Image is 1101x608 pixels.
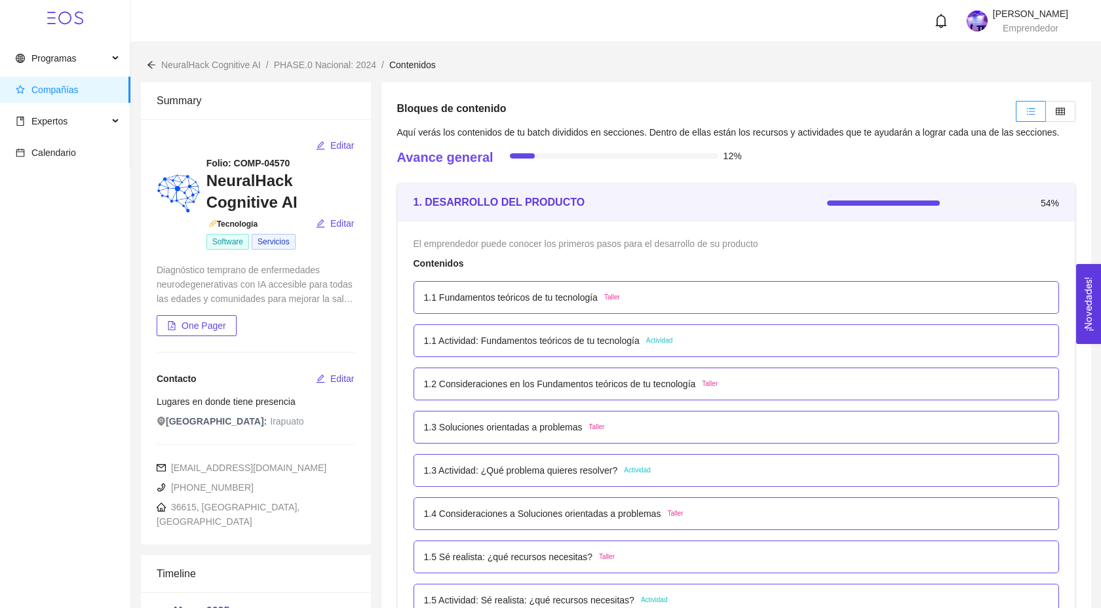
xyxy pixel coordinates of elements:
h3: NeuralHack Cognitive AI [206,170,355,213]
span: 12% [724,151,742,161]
button: editEditar [315,135,355,156]
img: 1751498951891-neuralhack.png [157,171,203,217]
p: 1.5 Actividad: Sé realista: ¿qué recursos necesitas? [424,593,634,607]
p: 1.1 Fundamentos teóricos de tu tecnología [424,290,598,305]
span: [PHONE_NUMBER] [157,482,254,493]
span: mail [157,463,166,472]
p: 1.5 Sé realista: ¿qué recursos necesitas? [424,550,593,564]
img: 1751497518887-IMG_7457.jpg [967,10,988,31]
span: Tecnología [206,219,258,229]
span: Editar [330,371,355,386]
span: One Pager [182,318,226,333]
span: Taller [599,552,615,562]
span: Contacto [157,373,197,384]
p: 1.4 Consideraciones a Soluciones orientadas a problemas [424,506,661,521]
span: edit [316,219,325,229]
span: Irapuato [270,414,303,428]
strong: Folio: COMP-04570 [206,158,290,168]
span: book [16,117,25,126]
span: Actividad [641,595,668,605]
span: [PERSON_NAME] [993,9,1068,19]
span: Taller [702,379,718,389]
div: Diagnóstico temprano de enfermedades neurodegenerativas con IA accesible para todas las edades y ... [157,263,355,306]
span: Lugares en donde tiene presencia [157,396,296,407]
span: global [16,54,25,63]
span: Actividad [646,335,673,346]
span: Taller [667,508,683,519]
span: [EMAIL_ADDRESS][DOMAIN_NAME] [157,463,326,473]
span: Editar [330,216,355,231]
span: unordered-list [1026,107,1035,116]
p: 1.2 Consideraciones en los Fundamentos teóricos de tu tecnología [424,377,696,391]
span: 36615, [GEOGRAPHIC_DATA], [GEOGRAPHIC_DATA] [157,502,299,527]
span: [GEOGRAPHIC_DATA]: [157,414,267,428]
h5: Bloques de contenido [397,101,507,117]
span: PHASE.0 Nacional: 2024 [274,60,376,70]
button: Open Feedback Widget [1076,264,1101,344]
span: Compañías [31,85,79,95]
strong: Contenidos [414,258,464,269]
span: Expertos [31,116,68,126]
span: Software [206,234,249,250]
span: table [1056,107,1065,116]
span: El emprendedor puede conocer los primeros pasos para el desarrollo de su producto [414,238,758,249]
span: api [209,219,217,227]
span: Programas [31,53,76,64]
span: NeuralHack Cognitive AI [161,60,261,70]
span: edit [316,141,325,151]
span: file-pdf [167,321,176,332]
span: environment [157,417,166,426]
span: Calendario [31,147,76,158]
div: Timeline [157,555,355,592]
span: phone [157,483,166,492]
button: editEditar [315,368,355,389]
span: 54% [1041,199,1059,208]
span: Editar [330,138,355,153]
span: Actividad [624,465,651,476]
div: Summary [157,82,355,119]
span: Taller [604,292,620,303]
span: arrow-left [147,60,156,69]
span: Emprendedor [1003,23,1058,33]
span: bell [934,14,948,28]
strong: 1. DESARROLLO DEL PRODUCTO [414,197,585,208]
span: Aquí verás los contenidos de tu batch divididos en secciones. Dentro de ellas están los recursos ... [397,127,1060,138]
span: Servicios [252,234,296,250]
p: 1.3 Soluciones orientadas a problemas [424,420,583,434]
span: edit [316,374,325,385]
span: calendar [16,148,25,157]
span: star [16,85,25,94]
span: / [266,60,269,70]
span: / [381,60,384,70]
p: 1.3 Actividad: ¿Qué problema quieres resolver? [424,463,618,478]
button: file-pdfOne Pager [157,315,237,336]
p: 1.1 Actividad: Fundamentos teóricos de tu tecnología [424,333,640,348]
span: Taller [589,422,605,432]
span: home [157,503,166,512]
span: Contenidos [389,60,436,70]
h4: Avance general [397,148,493,166]
button: editEditar [315,213,355,234]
